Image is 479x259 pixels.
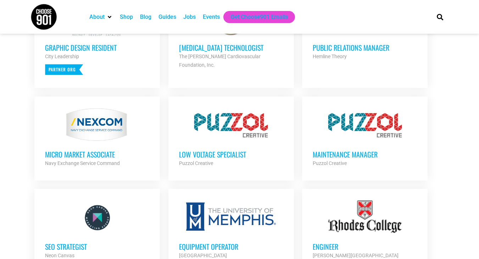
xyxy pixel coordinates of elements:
[34,97,160,178] a: MICRO MARKET ASSOCIATE Navy Exchange Service Command
[179,54,261,68] strong: The [PERSON_NAME] Cardiovascular Foundation, Inc.
[179,253,227,258] strong: [GEOGRAPHIC_DATA]
[45,150,149,159] h3: MICRO MARKET ASSOCIATE
[120,13,133,21] a: Shop
[179,160,213,166] strong: Puzzol Creative
[168,97,294,178] a: Low Voltage Specialist Puzzol Creative
[45,242,149,251] h3: SEO Strategist
[86,11,425,23] nav: Main nav
[434,11,446,23] div: Search
[302,97,428,178] a: Maintenance Manager Puzzol Creative
[313,160,347,166] strong: Puzzol Creative
[313,150,417,159] h3: Maintenance Manager
[179,43,283,52] h3: [MEDICAL_DATA] Technologist
[45,253,74,258] strong: Neon Canvas
[313,43,417,52] h3: Public Relations Manager
[86,11,116,23] div: About
[183,13,196,21] a: Jobs
[158,13,176,21] a: Guides
[313,54,347,59] strong: Hemline Theory
[179,150,283,159] h3: Low Voltage Specialist
[140,13,151,21] a: Blog
[45,64,83,75] p: Partner Org
[45,54,79,59] strong: City Leadership
[89,13,105,21] a: About
[45,43,149,52] h3: Graphic Design Resident
[179,242,283,251] h3: Equipment Operator
[313,253,399,258] strong: [PERSON_NAME][GEOGRAPHIC_DATA]
[313,242,417,251] h3: Engineer
[203,13,220,21] a: Events
[230,13,288,21] a: Get Choose901 Emails
[45,160,120,166] strong: Navy Exchange Service Command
